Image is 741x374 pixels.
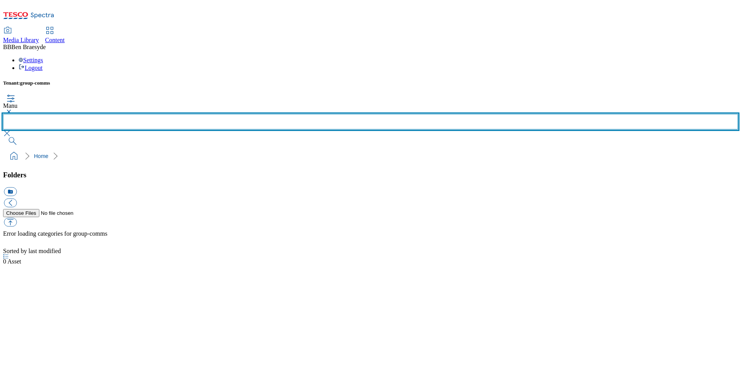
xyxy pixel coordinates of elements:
[3,248,61,254] span: Sorted by last modified
[3,80,738,86] h5: Tenant:
[20,80,50,86] span: group-comms
[45,27,65,44] a: Content
[45,37,65,43] span: Content
[11,44,46,50] span: Ben Braesyde
[19,57,43,63] a: Settings
[3,230,107,237] span: Error loading categories for group-comms
[3,27,39,44] a: Media Library
[3,102,17,109] span: Manu
[3,171,738,179] h3: Folders
[3,258,21,265] span: Asset
[34,153,48,159] a: Home
[8,150,20,162] a: home
[3,44,11,50] span: BB
[3,37,39,43] span: Media Library
[3,149,738,163] nav: breadcrumb
[19,65,42,71] a: Logout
